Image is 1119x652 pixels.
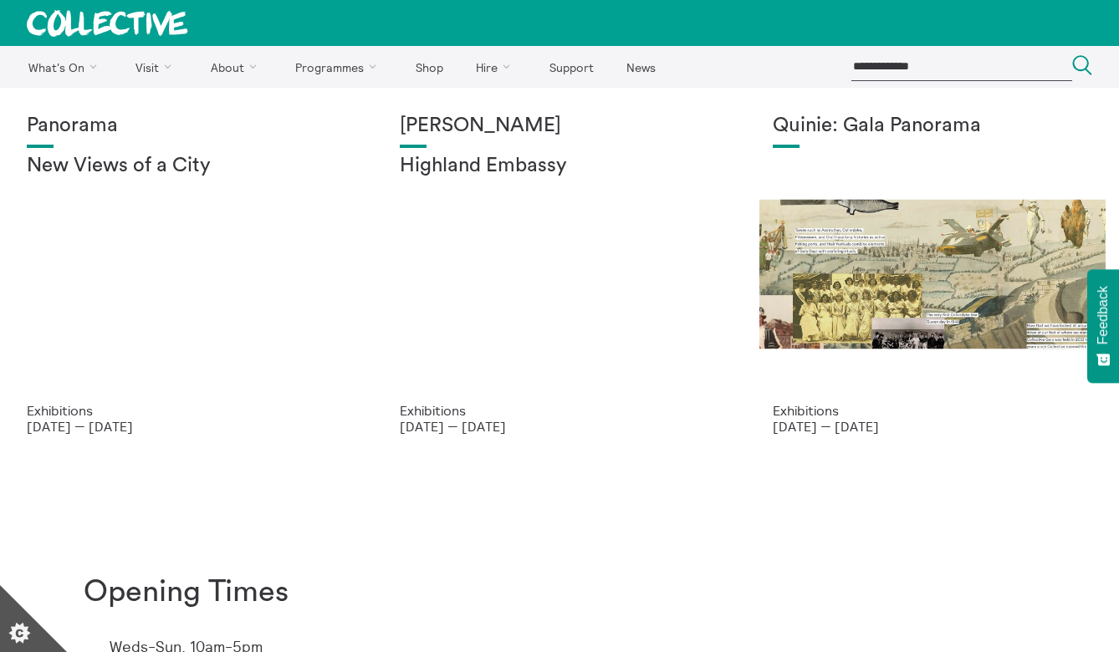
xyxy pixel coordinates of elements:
[27,155,346,178] h2: New Views of a City
[121,46,193,88] a: Visit
[400,403,719,418] p: Exhibitions
[462,46,532,88] a: Hire
[400,419,719,434] p: [DATE] — [DATE]
[773,419,1092,434] p: [DATE] — [DATE]
[373,88,746,461] a: Solar wheels 17 [PERSON_NAME] Highland Embassy Exhibitions [DATE] — [DATE]
[611,46,670,88] a: News
[1087,269,1119,383] button: Feedback - Show survey
[27,419,346,434] p: [DATE] — [DATE]
[773,403,1092,418] p: Exhibitions
[84,575,289,609] h1: Opening Times
[534,46,608,88] a: Support
[1096,286,1111,344] span: Feedback
[13,46,118,88] a: What's On
[27,403,346,418] p: Exhibitions
[281,46,398,88] a: Programmes
[27,115,346,138] h1: Panorama
[746,88,1119,461] a: Josie Vallely Quinie: Gala Panorama Exhibitions [DATE] — [DATE]
[400,155,719,178] h2: Highland Embassy
[773,115,1092,138] h1: Quinie: Gala Panorama
[400,115,719,138] h1: [PERSON_NAME]
[196,46,278,88] a: About
[401,46,457,88] a: Shop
